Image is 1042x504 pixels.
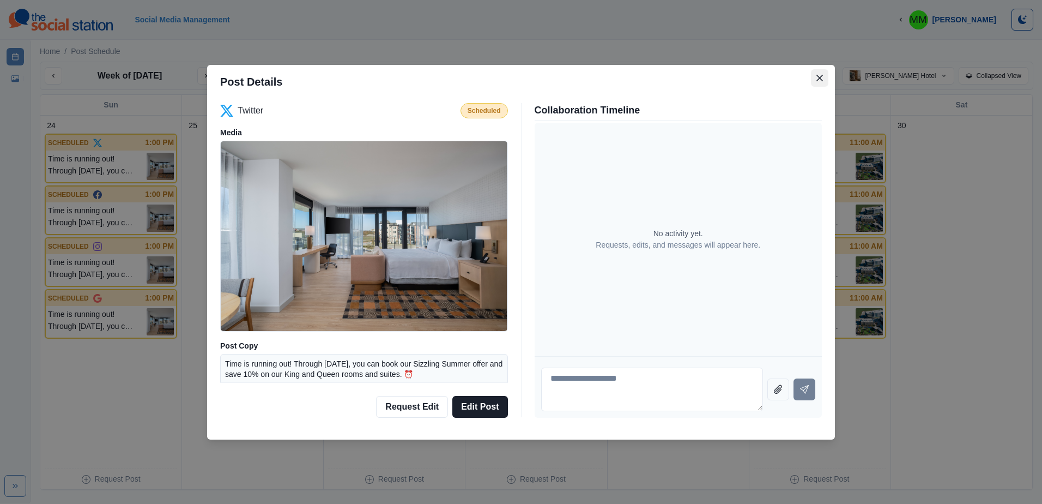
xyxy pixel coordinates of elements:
img: r81otbofmy12okacoo34 [221,141,507,332]
button: Request Edit [376,396,448,418]
p: Twitter [238,104,263,117]
p: Time is running out! Through [DATE], you can book our Sizzling Summer offer and save 10% on our K... [225,359,503,401]
header: Post Details [207,65,835,99]
button: Edit Post [452,396,507,418]
p: No activity yet. [653,228,703,239]
p: Post Copy [220,340,508,352]
p: Media [220,127,508,139]
button: Send message [793,379,815,400]
button: Attach file [767,379,789,400]
p: Collaboration Timeline [535,103,822,118]
p: Scheduled [468,106,501,116]
button: Close [811,69,828,87]
p: Requests, edits, and messages will appear here. [596,239,760,251]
